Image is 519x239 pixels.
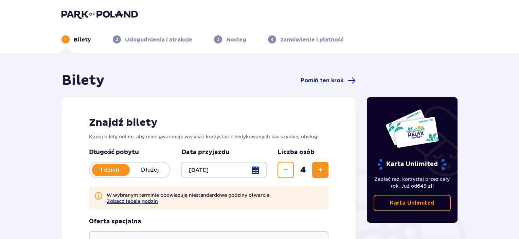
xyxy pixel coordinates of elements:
h3: Oferta specjalna [89,218,141,226]
span: 649 zł [417,183,432,189]
p: Bilety [74,36,91,44]
button: Zobacz tabelę godzin [107,199,158,204]
p: 1 [65,36,67,42]
p: Liczba osób [278,148,315,156]
div: 4Zamówienie i płatność [268,35,344,44]
button: Zwiększ [312,162,328,178]
span: Pomiń ten krok [301,77,343,84]
p: Data przyjazdu [181,148,230,156]
p: 2 [116,36,118,42]
a: Pomiń ten krok [301,76,356,85]
p: Zamówienie i płatność [280,36,344,44]
p: Kupuj bilety online, aby mieć gwarancję wejścia i korzystać z dedykowanych kas szybkiej obsługi. [89,133,328,140]
div: 2Udogodnienia i atrakcje [113,35,192,44]
a: Karta Unlimited [374,195,451,211]
h2: Znajdź bilety [89,116,328,129]
p: W wybranym terminie obowiązują niestandardowe godziny otwarcia. [107,192,271,204]
p: Karta Unlimited [377,158,447,170]
p: Długość pobytu [89,148,171,156]
p: Nocleg [226,36,246,44]
span: 4 [295,165,311,175]
p: Udogodnienia i atrakcje [125,36,192,44]
p: Zapłać raz, korzystaj przez cały rok. Już od ! [374,176,451,189]
p: Dłużej [130,166,170,174]
p: 1 dzień [90,166,130,174]
div: 1Bilety [61,35,91,44]
div: 3Nocleg [214,35,246,44]
p: 3 [217,36,219,42]
p: 4 [271,36,273,42]
button: Zmniejsz [278,162,294,178]
p: Karta Unlimited [390,199,434,207]
h1: Bilety [62,72,105,89]
img: Park of Poland logo [61,10,138,19]
img: Dwie karty całoroczne do Suntago z napisem 'UNLIMITED RELAX', na białym tle z tropikalnymi liśćmi... [385,109,439,148]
